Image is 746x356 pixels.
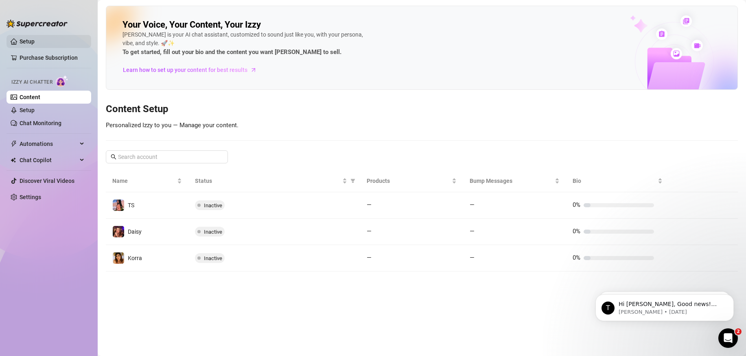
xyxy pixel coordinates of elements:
[573,254,580,261] span: 0%
[204,255,222,261] span: Inactive
[735,328,742,335] span: 2
[111,154,116,160] span: search
[20,137,77,150] span: Automations
[7,20,68,28] img: logo-BBDzfeDw.svg
[128,202,134,208] span: TS
[113,200,124,211] img: TS
[20,178,74,184] a: Discover Viral Videos
[470,201,475,208] span: —
[20,194,41,200] a: Settings
[113,226,124,237] img: Daisy
[611,7,737,89] img: ai-chatter-content-library-cLFOSyPT.png
[123,30,367,57] div: [PERSON_NAME] is your AI chat assistant, customized to sound just like you, with your persona, vi...
[106,170,188,192] th: Name
[367,201,372,208] span: —
[118,152,217,161] input: Search account
[349,175,357,187] span: filter
[20,154,77,167] span: Chat Copilot
[106,103,738,116] h3: Content Setup
[20,107,35,113] a: Setup
[718,328,738,348] iframe: Intercom live chat
[249,66,258,74] span: arrow-right
[204,202,222,208] span: Inactive
[11,141,17,147] span: thunderbolt
[195,176,341,185] span: Status
[20,94,40,100] a: Content
[128,255,142,261] span: Korra
[20,38,35,45] a: Setup
[204,229,222,235] span: Inactive
[367,254,372,261] span: —
[56,75,68,87] img: AI Chatter
[470,176,553,185] span: Bump Messages
[106,122,238,129] span: Personalized Izzy to you — Manage your content.
[350,178,355,183] span: filter
[123,65,247,74] span: Learn how to set up your content for best results
[20,120,61,126] a: Chat Monitoring
[566,170,669,192] th: Bio
[573,228,580,235] span: 0%
[20,51,85,64] a: Purchase Subscription
[123,19,261,30] h2: Your Voice, Your Content, Your Izzy
[11,78,53,86] span: Izzy AI Chatter
[573,176,656,185] span: Bio
[470,254,475,261] span: —
[367,176,450,185] span: Products
[470,228,475,235] span: —
[112,176,175,185] span: Name
[367,228,372,235] span: —
[128,228,142,235] span: Daisy
[123,63,263,76] a: Learn how to set up your content for best results
[583,277,746,334] iframe: Intercom notifications message
[123,48,341,56] strong: To get started, fill out your bio and the content you want [PERSON_NAME] to sell.
[113,252,124,264] img: Korra
[463,170,566,192] th: Bump Messages
[573,201,580,208] span: 0%
[11,157,16,163] img: Chat Copilot
[188,170,360,192] th: Status
[360,170,463,192] th: Products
